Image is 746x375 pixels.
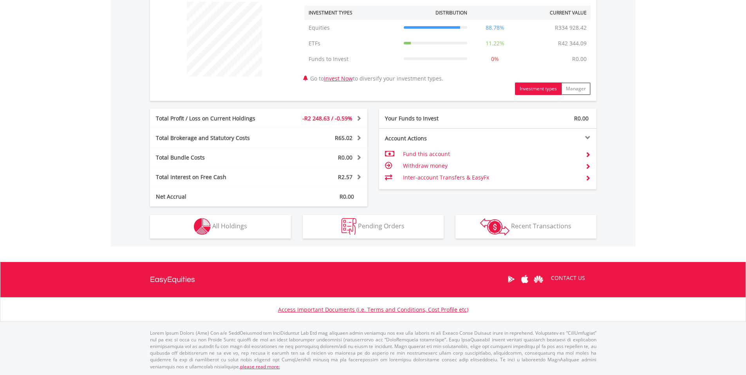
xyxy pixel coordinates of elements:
[324,75,353,82] a: Invest Now
[305,5,400,20] th: Investment Types
[150,154,277,161] div: Total Bundle Costs
[455,215,596,239] button: Recent Transactions
[471,51,519,67] td: 0%
[341,218,356,235] img: pending_instructions-wht.png
[471,20,519,36] td: 88.78%
[150,115,277,122] div: Total Profit / Loss on Current Holdings
[305,36,400,51] td: ETFs
[305,51,400,67] td: Funds to Invest
[150,215,291,239] button: All Holdings
[561,83,591,95] button: Manager
[551,20,591,36] td: R334 928.42
[546,267,591,289] a: CONTACT US
[150,134,277,142] div: Total Brokerage and Statutory Costs
[150,173,277,181] div: Total Interest on Free Cash
[212,222,247,230] span: All Holdings
[403,148,579,160] td: Fund this account
[278,306,468,313] a: Access Important Documents (i.e. Terms and Conditions, Cost Profile etc)
[504,267,518,291] a: Google Play
[150,262,195,297] a: EasyEquities
[480,218,509,235] img: transactions-zar-wht.png
[403,172,579,183] td: Inter-account Transfers & EasyFx
[302,115,352,122] span: -R2 248.63 / -0.59%
[554,36,591,51] td: R42 344.09
[403,160,579,172] td: Withdraw money
[435,9,467,16] div: Distribution
[150,330,596,370] p: Lorem Ipsum Dolors (Ame) Con a/e SeddOeiusmod tem InciDiduntut Lab Etd mag aliquaen admin veniamq...
[358,222,405,230] span: Pending Orders
[519,5,591,20] th: Current Value
[511,222,571,230] span: Recent Transactions
[338,173,352,181] span: R2.57
[574,115,589,122] span: R0.00
[335,134,352,142] span: R65.02
[305,20,400,36] td: Equities
[471,36,519,51] td: 11.22%
[194,218,211,235] img: holdings-wht.png
[518,267,532,291] a: Apple
[379,135,488,142] div: Account Actions
[379,115,488,122] div: Your Funds to Invest
[532,267,546,291] a: Huawei
[338,154,352,161] span: R0.00
[240,363,280,370] a: please read more:
[150,193,277,201] div: Net Accrual
[568,51,591,67] td: R0.00
[340,193,354,200] span: R0.00
[303,215,444,239] button: Pending Orders
[515,83,562,95] button: Investment types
